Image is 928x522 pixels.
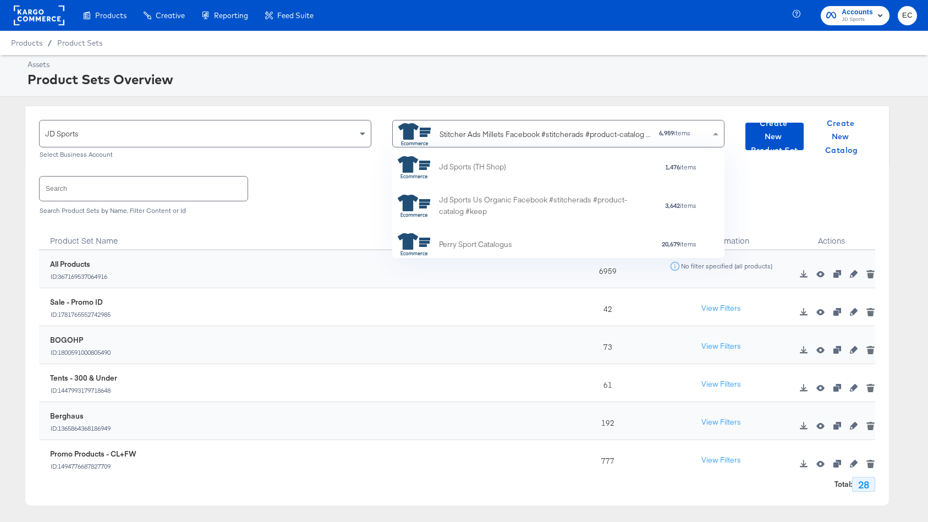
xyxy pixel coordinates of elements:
[50,335,111,345] div: BOGOHP
[662,240,680,249] strong: 20,679
[50,348,111,356] div: ID: 1800591000805490
[214,11,248,20] span: Reporting
[439,194,632,217] div: Jd Sports Us Organic Facebook #stitcherads #product-catalog #keep
[50,411,111,421] div: Berghaus
[821,6,889,25] button: AccountsJD Sports
[658,129,691,137] div: items
[562,250,649,288] div: 6959
[11,39,42,47] span: Products
[50,310,111,318] div: ID: 1781765552742985
[562,326,649,364] div: 73
[898,6,917,25] button: EC
[812,123,871,150] button: Create New Catalog
[562,440,649,478] div: 777
[512,241,697,249] div: items
[632,202,697,210] div: items
[50,272,108,280] div: ID: 367169537064916
[694,450,749,470] button: View Filters
[506,163,697,171] div: items
[562,364,649,402] div: 61
[39,207,875,215] div: Search Product Sets by Name, Filter Content or Id
[28,59,914,70] div: Assets
[902,9,913,22] span: EC
[50,373,117,383] div: Tents - 300 & Under
[852,477,875,492] div: 28
[834,479,852,490] strong: Total :
[39,223,562,250] div: Toggle SortBy
[665,163,680,171] strong: 1,476
[50,462,136,470] div: ID: 1494776687827709
[42,39,57,47] span: /
[156,11,185,20] span: Creative
[562,402,649,440] div: 192
[659,129,674,137] strong: 6,959
[439,239,512,250] div: Perry Sport Catalogus
[842,7,873,18] span: Accounts
[28,70,914,89] div: Product Sets Overview
[50,424,111,432] div: ID: 1365864368186949
[50,259,108,270] div: All Products
[39,223,562,250] div: Product Set Name
[95,11,127,20] span: Products
[39,151,371,158] div: Select Business Account
[694,375,749,394] button: View Filters
[45,129,79,139] span: JD Sports
[665,201,680,210] strong: 3,642
[788,223,875,250] div: Actions
[50,449,136,459] div: Promo Products - CL+FW
[817,117,866,157] span: Create New Catalog
[694,299,749,318] button: View Filters
[694,337,749,356] button: View Filters
[40,177,248,200] input: Search product sets
[562,288,649,326] div: 42
[842,15,873,24] span: JD Sports
[57,39,102,47] a: Product Sets
[680,262,773,270] div: No filter specified (all products)
[694,413,749,432] button: View Filters
[277,11,314,20] span: Feed Suite
[745,123,804,150] button: Create New Product Set
[50,386,117,394] div: ID: 1447993179718648
[440,129,650,140] div: Stitcher Ads Millets Facebook #stitcherads #product-catalog #keep
[392,149,724,259] div: grid
[439,161,506,173] div: Jd Sports (TH Shop)
[50,297,111,307] div: Sale - Promo ID
[750,117,799,157] span: Create New Product Set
